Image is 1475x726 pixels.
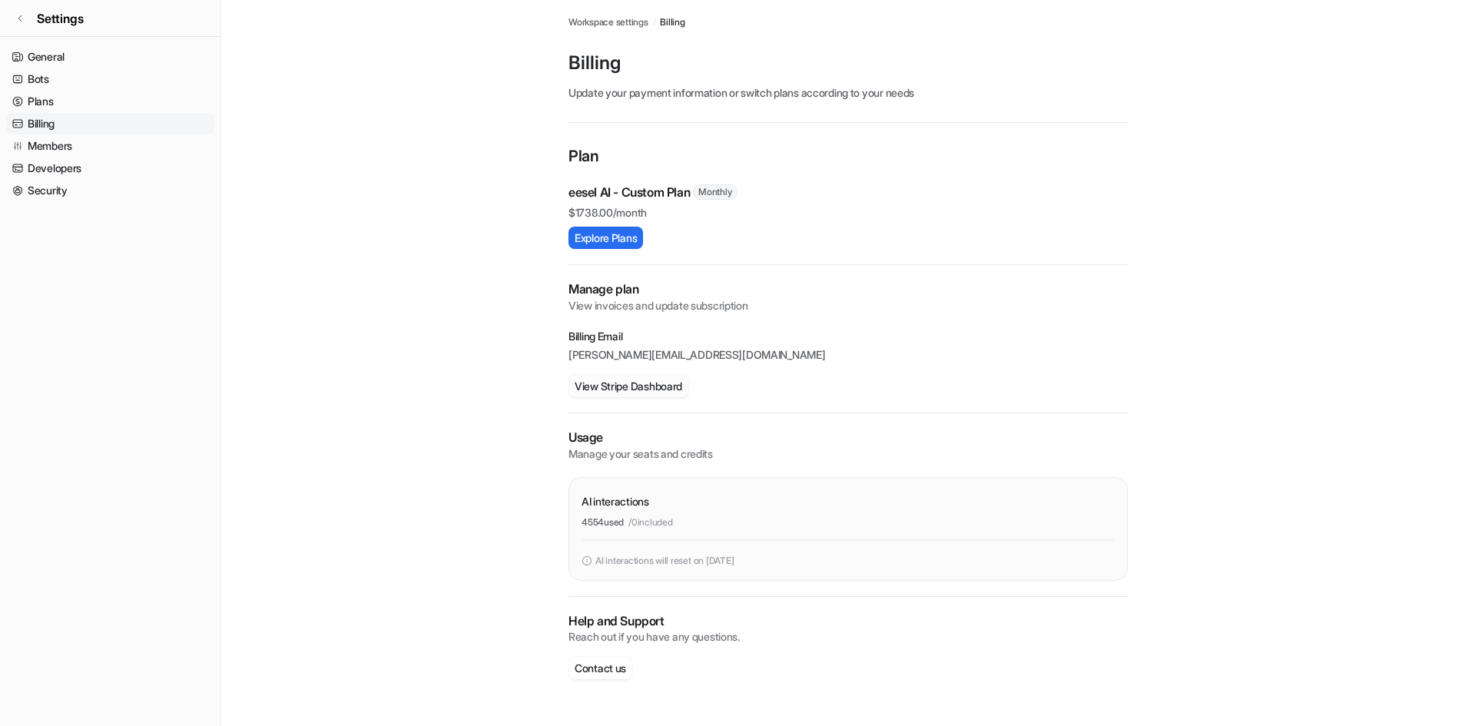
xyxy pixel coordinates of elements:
[568,612,1128,630] p: Help and Support
[568,227,643,249] button: Explore Plans
[6,135,214,157] a: Members
[660,15,684,29] a: Billing
[37,9,84,28] span: Settings
[568,429,1128,446] p: Usage
[568,144,1128,171] p: Plan
[6,68,214,90] a: Bots
[568,15,648,29] a: Workspace settings
[568,280,1128,298] h2: Manage plan
[568,183,690,201] p: eesel AI - Custom Plan
[568,329,1128,344] p: Billing Email
[653,15,656,29] span: /
[568,347,1128,363] p: [PERSON_NAME][EMAIL_ADDRESS][DOMAIN_NAME]
[6,46,214,68] a: General
[693,184,737,200] span: Monthly
[595,554,734,568] p: AI interactions will reset on [DATE]
[568,85,1128,101] p: Update your payment information or switch plans according to your needs
[568,204,1128,220] p: $ 1738.00/month
[568,629,1128,645] p: Reach out if you have any questions.
[628,515,673,529] p: / 0 included
[568,446,1128,462] p: Manage your seats and credits
[582,515,624,529] p: 4554 used
[6,157,214,179] a: Developers
[568,298,1128,313] p: View invoices and update subscription
[6,113,214,134] a: Billing
[568,657,632,679] button: Contact us
[6,91,214,112] a: Plans
[568,375,688,397] button: View Stripe Dashboard
[6,180,214,201] a: Security
[568,51,1128,75] p: Billing
[582,493,649,509] p: AI interactions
